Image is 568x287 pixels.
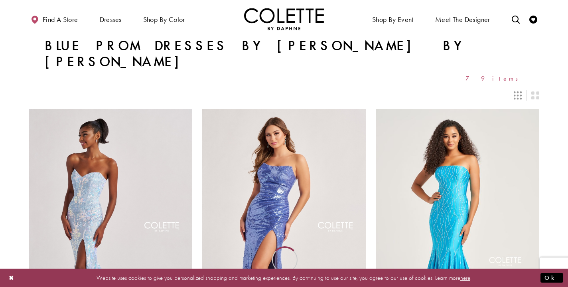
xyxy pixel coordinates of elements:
[45,38,523,70] h1: Blue Prom Dresses by [PERSON_NAME] by [PERSON_NAME]
[510,8,522,30] a: Toggle search
[540,273,563,283] button: Submit Dialog
[244,8,324,30] a: Visit Home Page
[24,87,544,104] div: Layout Controls
[143,16,185,24] span: Shop by color
[100,16,122,24] span: Dresses
[57,272,511,283] p: Website uses cookies to give you personalized shopping and marketing experiences. By continuing t...
[370,8,416,30] span: Shop By Event
[43,16,78,24] span: Find a store
[433,8,492,30] a: Meet the designer
[465,75,523,82] span: 79 items
[531,91,539,99] span: Switch layout to 2 columns
[141,8,187,30] span: Shop by color
[527,8,539,30] a: Check Wishlist
[29,8,80,30] a: Find a store
[514,91,522,99] span: Switch layout to 3 columns
[5,271,18,285] button: Close Dialog
[244,8,324,30] img: Colette by Daphne
[460,273,470,281] a: here
[372,16,414,24] span: Shop By Event
[435,16,490,24] span: Meet the designer
[98,8,124,30] span: Dresses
